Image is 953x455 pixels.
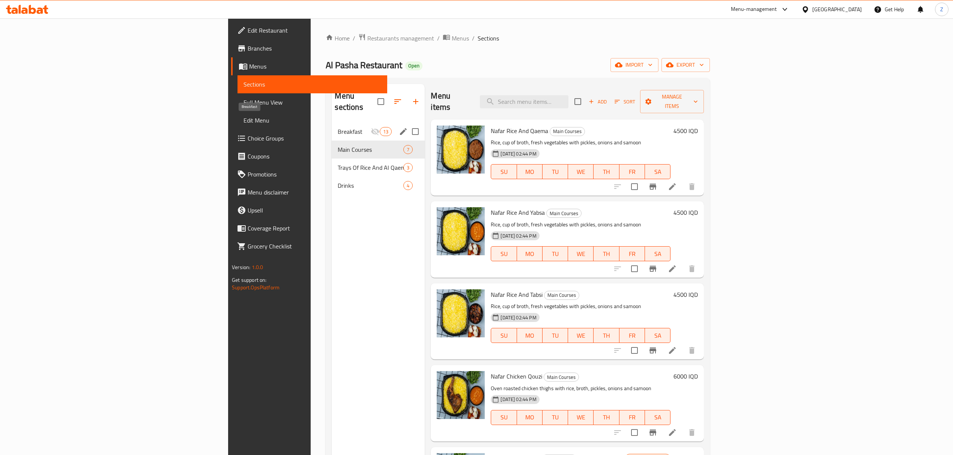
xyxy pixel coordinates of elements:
[597,166,616,177] span: TH
[547,209,581,218] span: Main Courses
[437,371,485,419] img: Nafar Chicken Qouzi
[231,21,387,39] a: Edit Restaurant
[648,330,667,341] span: SA
[405,61,422,70] div: Open
[491,246,517,261] button: SU
[543,246,568,261] button: TU
[244,116,381,125] span: Edit Menu
[622,412,642,423] span: FR
[491,220,670,229] p: Rice, cup of broth, fresh vegetables with pickles, onions and samoon
[673,207,698,218] h6: 4500 IQD
[546,166,565,177] span: TU
[403,181,413,190] div: items
[610,96,640,108] span: Sort items
[231,219,387,237] a: Coverage Report
[478,34,499,43] span: Sections
[568,246,594,261] button: WE
[248,26,381,35] span: Edit Restaurant
[326,33,710,43] nav: breadcrumb
[338,145,403,154] span: Main Courses
[498,396,539,403] span: [DATE] 02:44 PM
[398,126,409,137] button: edit
[232,283,280,292] a: Support.OpsPlatform
[231,129,387,147] a: Choice Groups
[668,346,677,355] a: Edit menu item
[550,127,585,136] span: Main Courses
[644,424,662,442] button: Branch-specific-item
[568,328,594,343] button: WE
[437,126,485,174] img: Nafar Rice And Qaema
[517,410,543,425] button: MO
[498,150,539,157] span: [DATE] 02:44 PM
[517,164,543,179] button: MO
[645,164,670,179] button: SA
[403,145,413,154] div: items
[403,163,413,172] div: items
[517,246,543,261] button: MO
[594,328,619,343] button: TH
[332,141,425,159] div: Main Courses7
[231,183,387,201] a: Menu disclaimer
[231,57,387,75] a: Menus
[594,164,619,179] button: TH
[498,232,539,239] span: [DATE] 02:44 PM
[491,207,545,218] span: Nafar Rice And Yabsa
[683,424,701,442] button: delete
[248,206,381,215] span: Upsell
[571,248,591,259] span: WE
[597,330,616,341] span: TH
[622,166,642,177] span: FR
[244,80,381,89] span: Sections
[237,75,387,93] a: Sections
[645,410,670,425] button: SA
[373,94,389,109] span: Select all sections
[550,127,585,136] div: Main Courses
[491,164,517,179] button: SU
[520,248,540,259] span: MO
[571,166,591,177] span: WE
[248,44,381,53] span: Branches
[571,412,591,423] span: WE
[248,152,381,161] span: Coupons
[644,341,662,359] button: Branch-specific-item
[491,384,670,393] p: Oven roasted chicken thighs with rice, broth, pickles, onions and samoon
[404,164,412,171] span: 3
[544,291,579,299] span: Main Courses
[543,410,568,425] button: TU
[231,39,387,57] a: Branches
[594,410,619,425] button: TH
[443,33,469,43] a: Menus
[586,96,610,108] span: Add item
[491,289,543,300] span: Nafar Rice And Tabsi
[232,275,266,285] span: Get support on:
[667,60,704,70] span: export
[627,261,642,277] span: Select to update
[232,262,250,272] span: Version:
[619,328,645,343] button: FR
[407,93,425,111] button: Add section
[248,170,381,179] span: Promotions
[645,246,670,261] button: SA
[491,125,548,136] span: Nafar Rice And Qaema
[544,373,579,382] span: Main Courses
[571,330,591,341] span: WE
[543,328,568,343] button: TU
[452,34,469,43] span: Menus
[648,412,667,423] span: SA
[380,127,392,136] div: items
[498,314,539,321] span: [DATE] 02:44 PM
[248,134,381,143] span: Choice Groups
[622,330,642,341] span: FR
[491,328,517,343] button: SU
[546,330,565,341] span: TU
[520,166,540,177] span: MO
[594,246,619,261] button: TH
[494,330,514,341] span: SU
[627,425,642,440] span: Select to update
[673,126,698,136] h6: 4500 IQD
[431,90,471,113] h2: Menu items
[597,248,616,259] span: TH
